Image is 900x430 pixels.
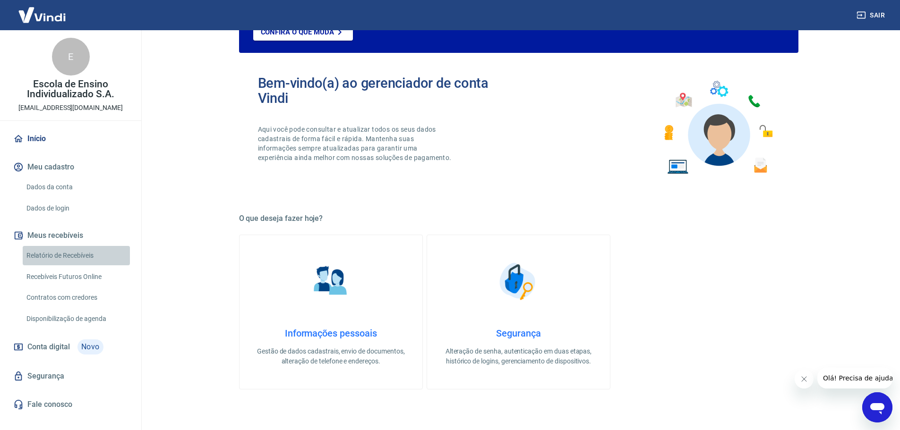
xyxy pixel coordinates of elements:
p: Aqui você pode consultar e atualizar todos os seus dados cadastrais de forma fácil e rápida. Mant... [258,125,454,162]
a: Fale conosco [11,394,130,415]
h2: Bem-vindo(a) ao gerenciador de conta Vindi [258,76,519,106]
a: Segurança [11,366,130,387]
a: Disponibilização de agenda [23,309,130,329]
button: Meus recebíveis [11,225,130,246]
h4: Segurança [442,328,595,339]
div: E [52,38,90,76]
img: Vindi [11,0,73,29]
p: [EMAIL_ADDRESS][DOMAIN_NAME] [18,103,123,113]
a: Relatório de Recebíveis [23,246,130,265]
button: Meu cadastro [11,157,130,177]
span: Olá! Precisa de ajuda? [6,7,79,14]
a: Início [11,128,130,149]
button: Sair [855,7,889,24]
a: Contratos com credores [23,288,130,307]
a: Dados da conta [23,177,130,197]
a: Recebíveis Futuros Online [23,267,130,287]
p: Confira o que muda [261,28,334,36]
img: Imagem de um avatar masculino com diversos icones exemplificando as funcionalidades do gerenciado... [656,76,780,180]
h4: Informações pessoais [255,328,407,339]
iframe: Mensagem da empresa [817,368,892,388]
span: Conta digital [27,340,70,354]
p: Alteração de senha, autenticação em duas etapas, histórico de logins, gerenciamento de dispositivos. [442,346,595,366]
img: Segurança [495,258,542,305]
img: Informações pessoais [307,258,354,305]
a: Informações pessoaisInformações pessoaisGestão de dados cadastrais, envio de documentos, alteraçã... [239,235,423,389]
a: Confira o que muda [253,24,353,41]
span: Novo [77,339,103,354]
iframe: Fechar mensagem [795,370,814,388]
p: Gestão de dados cadastrais, envio de documentos, alteração de telefone e endereços. [255,346,407,366]
iframe: Botão para abrir a janela de mensagens [862,392,892,422]
a: Dados de login [23,199,130,218]
h5: O que deseja fazer hoje? [239,214,798,223]
a: SegurançaSegurançaAlteração de senha, autenticação em duas etapas, histórico de logins, gerenciam... [427,235,610,389]
a: Conta digitalNovo [11,336,130,358]
p: Escola de Ensino Individualizado S.A. [8,79,134,99]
